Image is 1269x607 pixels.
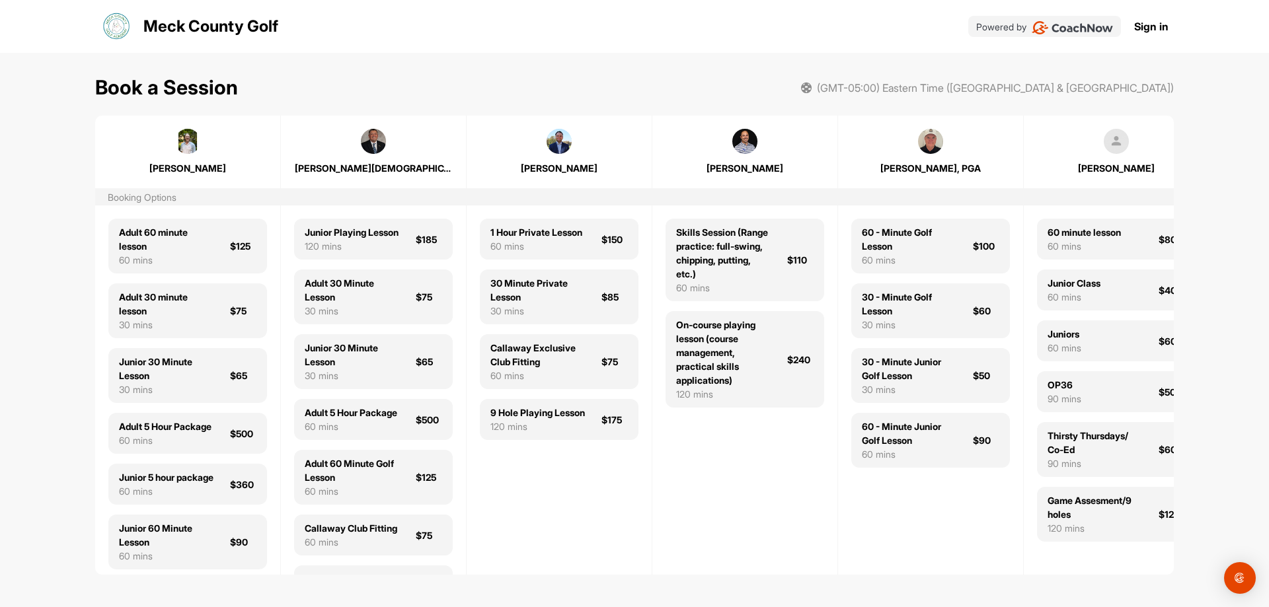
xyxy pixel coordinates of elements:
[305,239,399,253] div: 120 mins
[119,290,214,318] div: Adult 30 minute lesson
[305,406,397,419] div: Adult 5 Hour Package
[490,341,586,369] div: Callaway Exclusive Club Fitting
[230,427,256,441] div: $500
[416,528,442,542] div: $75
[230,369,256,382] div: $65
[547,129,572,154] img: square_43d63d875b6a0cb55146152b0ebbdb22.jpg
[305,521,397,535] div: Callaway Club Fitting
[973,369,999,382] div: $50
[305,225,399,239] div: Junior Playing Lesson
[1159,507,1185,521] div: $120
[108,190,176,204] div: Booking Options
[1048,456,1143,470] div: 90 mins
[305,341,400,369] div: Junior 30 Minute Lesson
[862,318,957,332] div: 30 mins
[416,355,442,369] div: $65
[973,304,999,318] div: $60
[1032,21,1113,34] img: CoachNow
[119,225,214,253] div: Adult 60 minute lesson
[295,161,452,175] div: [PERSON_NAME][DEMOGRAPHIC_DATA]
[119,549,214,563] div: 60 mins
[601,290,628,304] div: $85
[416,290,442,304] div: $75
[490,239,582,253] div: 60 mins
[305,419,397,433] div: 60 mins
[732,129,757,154] img: square_f2a1511b8fed603321472b69dd7d370b.jpg
[1159,232,1185,246] div: $80
[305,572,400,600] div: Junior 60 Minute Golf Lesson
[973,239,999,253] div: $100
[1048,239,1121,253] div: 60 mins
[1159,334,1185,348] div: $60
[862,382,957,396] div: 30 mins
[490,369,586,382] div: 60 mins
[416,413,442,427] div: $500
[175,129,200,154] img: square_29e09460c2532e4988273bfcbdb7e236.jpg
[1159,443,1185,456] div: $60
[416,232,442,246] div: $185
[666,161,824,175] div: [PERSON_NAME]
[101,11,133,42] img: logo
[119,433,211,447] div: 60 mins
[490,419,585,433] div: 120 mins
[119,484,213,498] div: 60 mins
[119,253,214,267] div: 60 mins
[862,447,957,461] div: 60 mins
[601,232,628,246] div: $150
[119,382,214,396] div: 30 mins
[305,276,400,304] div: Adult 30 Minute Lesson
[1159,283,1185,297] div: $40
[490,225,582,239] div: 1 Hour Private Lesson
[1048,341,1081,355] div: 60 mins
[1038,161,1195,175] div: [PERSON_NAME]
[1048,493,1143,521] div: Game Assesment/9 holes
[862,253,957,267] div: 60 mins
[490,406,585,419] div: 9 Hole Playing Lesson
[119,521,214,549] div: Junior 60 Minute Lesson
[601,413,628,427] div: $175
[1048,429,1143,456] div: Thirsty Thursdays/ Co-Ed
[601,355,628,369] div: $75
[305,535,397,549] div: 60 mins
[676,318,771,387] div: On-course playing lesson (course management, practical skills applications)
[918,129,943,154] img: square_68597e2ca94eae6e0acad86b17dd7929.jpg
[109,161,266,175] div: [PERSON_NAME]
[481,161,638,175] div: [PERSON_NAME]
[973,433,999,447] div: $90
[119,419,211,433] div: Adult 5 Hour Package
[862,225,957,253] div: 60 - Minute Golf Lesson
[1048,392,1081,406] div: 90 mins
[119,355,214,382] div: Junior 30 Minute Lesson
[1104,129,1129,154] img: square_default-ef6cabf814de5a2bf16c804365e32c732080f9872bdf737d349900a9daf73cf9.png
[676,281,771,295] div: 60 mins
[305,484,400,498] div: 60 mins
[787,253,814,267] div: $110
[862,355,957,382] div: 30 - Minute Junior Golf Lesson
[1048,327,1081,341] div: Juniors
[143,15,278,38] p: Meck County Golf
[862,290,957,318] div: 30 - Minute Golf Lesson
[230,304,256,318] div: $75
[230,478,256,491] div: $360
[1224,562,1256,594] div: Open Intercom Messenger
[490,276,586,304] div: 30 Minute Private Lesson
[305,369,400,382] div: 30 mins
[490,304,586,318] div: 30 mins
[1048,225,1121,239] div: 60 minute lesson
[305,456,400,484] div: Adult 60 Minute Golf Lesson
[1048,290,1100,304] div: 60 mins
[1134,18,1169,34] a: Sign in
[230,239,256,253] div: $125
[676,387,771,401] div: 120 mins
[361,129,386,154] img: square_aa159f7e4bb146cb278356b85c699fcb.jpg
[305,304,400,318] div: 30 mins
[976,20,1026,34] p: Powered by
[862,419,957,447] div: 60 - Minute Junior Golf Lesson
[230,535,256,549] div: $90
[119,318,214,332] div: 30 mins
[416,470,442,484] div: $125
[676,225,771,281] div: Skills Session (Range practice: full-swing, chipping, putting, etc.)
[95,73,238,102] h1: Book a Session
[1048,276,1100,290] div: Junior Class
[1159,385,1185,399] div: $50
